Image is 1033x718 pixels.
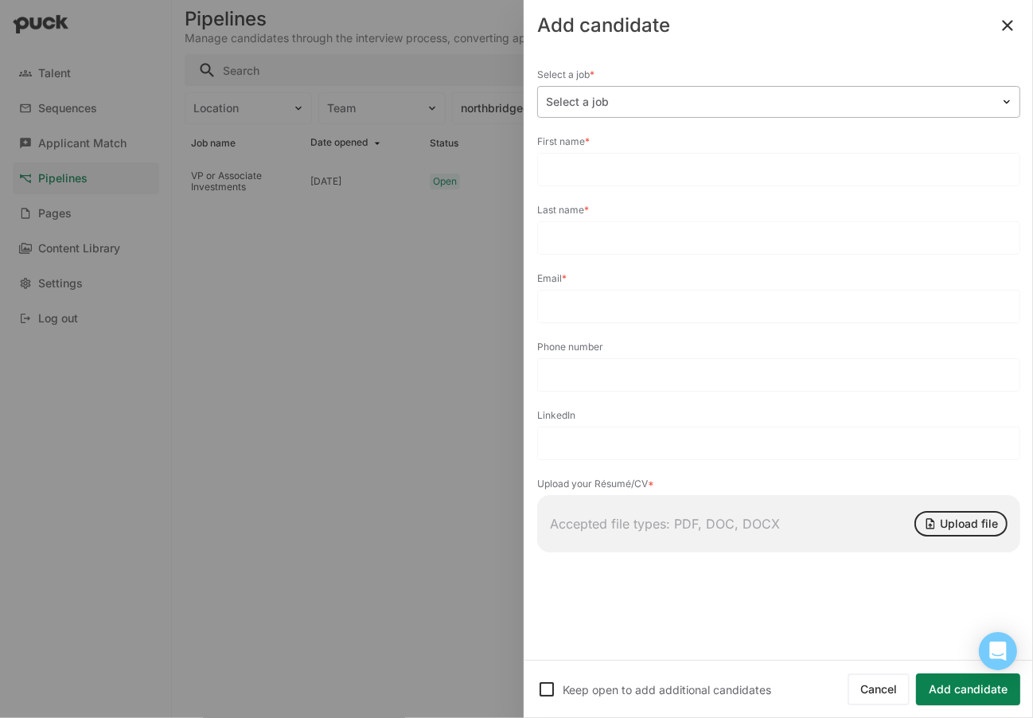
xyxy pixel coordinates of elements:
div: Select a job [537,64,1020,86]
div: Add candidate [537,16,670,35]
div: Phone number [537,336,1020,358]
div: First name [537,131,1020,153]
button: Upload file [914,511,1008,537]
div: Open Intercom Messenger [979,632,1017,670]
div: Keep open to add additional candidates [563,683,848,697]
button: Cancel [848,673,910,705]
div: Last name [537,199,1020,221]
div: LinkedIn [537,404,1020,427]
div: Upload your Résumé/CV [537,473,1020,495]
div: Email [537,267,1020,290]
button: Add candidate [916,673,1020,705]
div: Accepted file types: PDF, DOC, DOCX [550,517,780,530]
